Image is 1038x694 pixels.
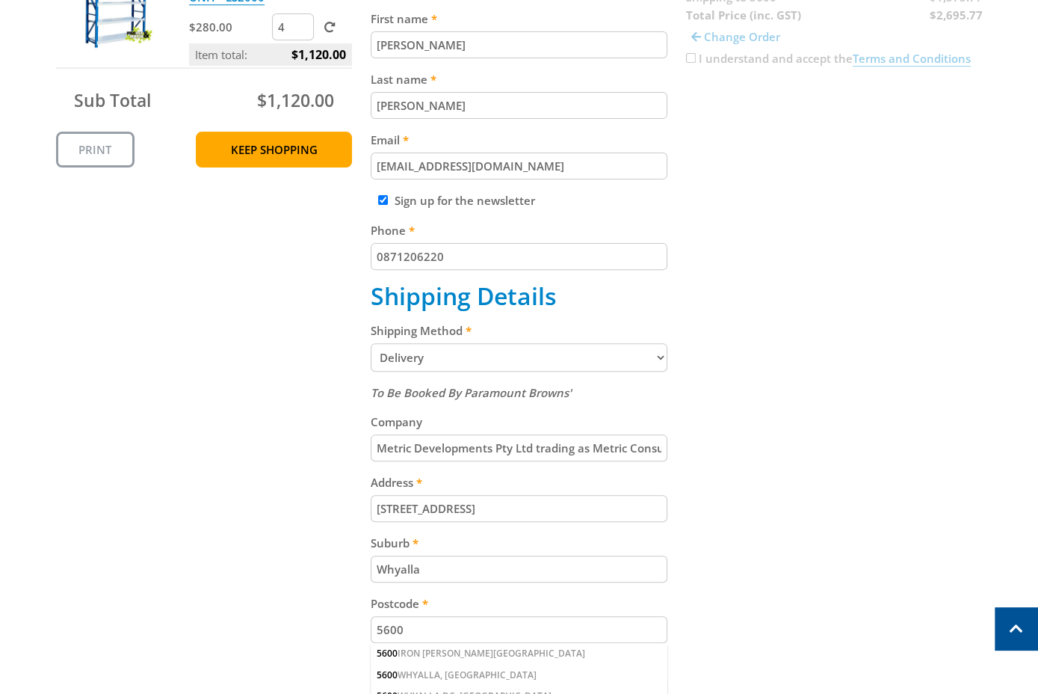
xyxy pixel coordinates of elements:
[377,669,398,681] span: 5600
[371,70,667,88] label: Last name
[196,132,352,168] a: Keep Shopping
[371,473,667,491] label: Address
[371,495,667,522] input: Please enter your address.
[56,132,135,168] a: Print
[371,322,667,340] label: Shipping Method
[371,595,667,612] label: Postcode
[371,556,667,583] input: Please enter your suburb.
[371,92,667,119] input: Please enter your last name.
[371,534,667,552] label: Suburb
[371,413,667,431] label: Company
[371,10,667,28] label: First name
[371,243,667,270] input: Please enter your telephone number.
[257,88,334,112] span: $1,120.00
[189,18,269,36] p: $280.00
[371,31,667,58] input: Please enter your first name.
[371,385,572,400] em: To Be Booked By Paramount Browns'
[371,616,667,643] input: Please enter your postcode.
[371,643,667,664] div: IRON [PERSON_NAME][GEOGRAPHIC_DATA]
[377,647,398,660] span: 5600
[371,282,667,310] h2: Shipping Details
[74,88,151,112] span: Sub Total
[371,131,667,149] label: Email
[371,343,667,372] select: Please select a shipping method.
[371,665,667,686] div: WHYALLA, [GEOGRAPHIC_DATA]
[189,43,352,66] p: Item total:
[371,221,667,239] label: Phone
[395,193,535,208] label: Sign up for the newsletter
[371,153,667,179] input: Please enter your email address.
[291,43,346,66] span: $1,120.00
